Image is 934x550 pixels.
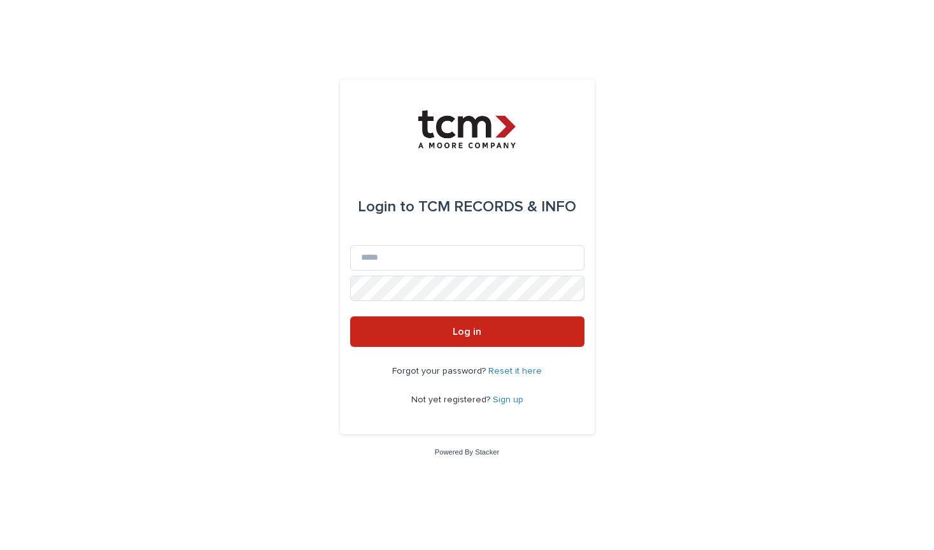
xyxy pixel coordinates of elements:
[418,110,516,148] img: 4hMmSqQkux38exxPVZHQ
[488,367,542,376] a: Reset it here
[493,395,523,404] a: Sign up
[392,367,488,376] span: Forgot your password?
[411,395,493,404] span: Not yet registered?
[358,199,414,215] span: Login to
[350,316,584,347] button: Log in
[435,448,499,456] a: Powered By Stacker
[453,327,481,337] span: Log in
[358,189,576,225] div: TCM RECORDS & INFO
